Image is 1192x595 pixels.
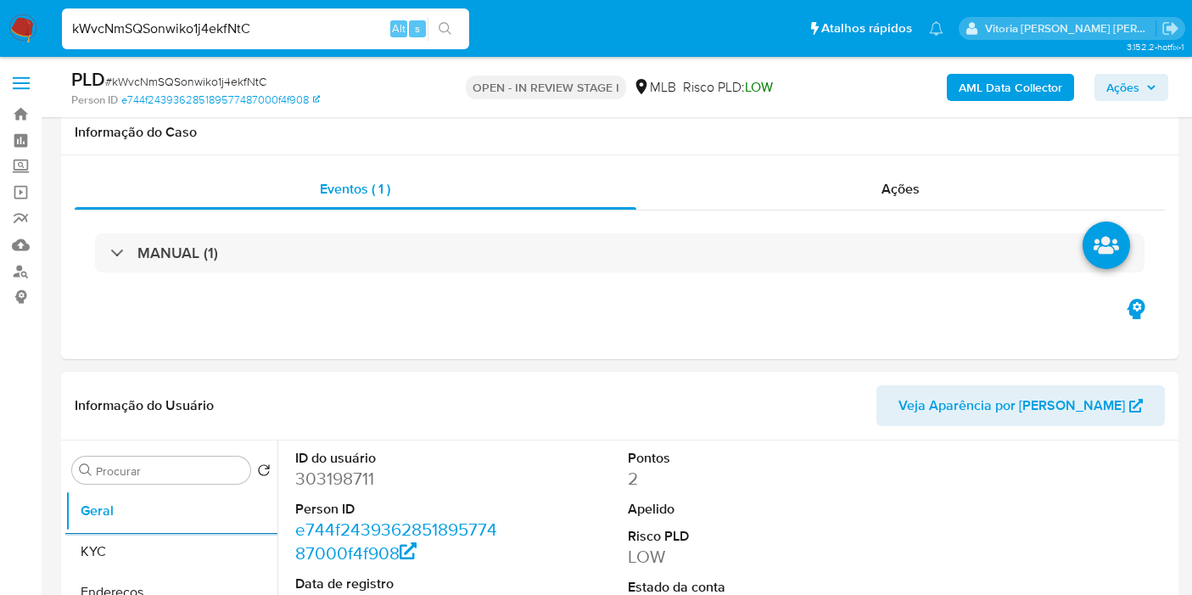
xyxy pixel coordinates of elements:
button: Geral [65,491,277,531]
dt: Pontos [628,449,833,468]
dd: 2 [628,467,833,491]
span: # kWvcNmSQSonwiko1j4ekfNtC [105,73,266,90]
p: OPEN - IN REVIEW STAGE I [466,76,626,99]
span: Ações [1106,74,1139,101]
span: s [415,20,420,36]
b: PLD [71,65,105,93]
dd: LOW [628,545,833,569]
h1: Informação do Usuário [75,397,214,414]
span: Risco PLD: [683,78,773,97]
button: Ações [1094,74,1168,101]
a: e744f243936285189577487000f4f908 [295,517,497,565]
h1: Informação do Caso [75,124,1165,141]
a: Notificações [929,21,943,36]
a: Sair [1161,20,1179,37]
span: Eventos ( 1 ) [320,179,390,199]
button: KYC [65,531,277,572]
button: Veja Aparência por [PERSON_NAME] [876,385,1165,426]
div: MANUAL (1) [95,233,1144,272]
button: Procurar [79,463,92,477]
span: LOW [745,77,773,97]
input: Pesquise usuários ou casos... [62,18,469,40]
input: Procurar [96,463,243,479]
b: AML Data Collector [959,74,1062,101]
span: Veja Aparência por [PERSON_NAME] [898,385,1125,426]
a: e744f243936285189577487000f4f908 [121,93,320,108]
dd: 303198711 [295,467,501,491]
span: Alt [392,20,406,36]
dt: ID do usuário [295,449,501,468]
b: Person ID [71,93,118,108]
dt: Person ID [295,500,501,519]
span: Ações [881,179,920,199]
dt: Data de registro [295,575,501,593]
button: AML Data Collector [947,74,1074,101]
div: MLB [633,78,676,97]
p: vitoria.caldeira@mercadolivre.com [985,20,1156,36]
button: Retornar ao pedido padrão [257,463,271,482]
span: Atalhos rápidos [821,20,912,37]
h3: MANUAL (1) [137,244,218,262]
dt: Apelido [628,500,833,519]
button: search-icon [428,17,462,41]
dt: Risco PLD [628,527,833,546]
